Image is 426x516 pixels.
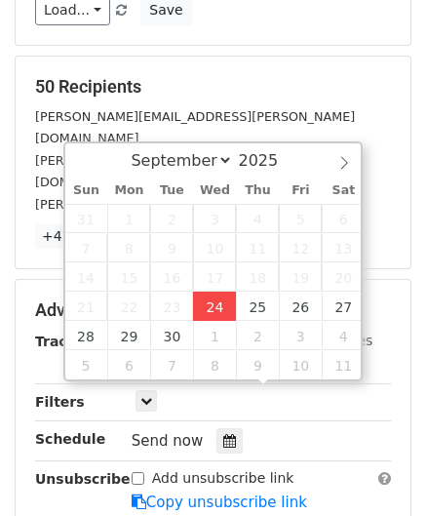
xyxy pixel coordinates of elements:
span: October 1, 2025 [193,321,236,350]
span: October 9, 2025 [236,350,279,379]
span: September 18, 2025 [236,262,279,292]
span: Wed [193,184,236,197]
span: September 23, 2025 [150,292,193,321]
iframe: Chat Widget [329,422,426,516]
span: September 15, 2025 [107,262,150,292]
small: [PERSON_NAME][EMAIL_ADDRESS][PERSON_NAME][DOMAIN_NAME] [35,153,355,190]
span: October 8, 2025 [193,350,236,379]
span: September 26, 2025 [279,292,322,321]
span: August 31, 2025 [65,204,108,233]
span: Send now [132,432,204,450]
span: October 6, 2025 [107,350,150,379]
span: September 24, 2025 [193,292,236,321]
strong: Unsubscribe [35,471,131,487]
span: September 28, 2025 [65,321,108,350]
span: October 3, 2025 [279,321,322,350]
span: September 22, 2025 [107,292,150,321]
span: September 9, 2025 [150,233,193,262]
span: September 14, 2025 [65,262,108,292]
span: September 13, 2025 [322,233,365,262]
span: September 10, 2025 [193,233,236,262]
span: September 3, 2025 [193,204,236,233]
span: September 21, 2025 [65,292,108,321]
small: [PERSON_NAME][EMAIL_ADDRESS][DOMAIN_NAME] [35,197,356,212]
span: October 11, 2025 [322,350,365,379]
span: October 7, 2025 [150,350,193,379]
input: Year [233,151,303,170]
span: September 27, 2025 [322,292,365,321]
span: Mon [107,184,150,197]
label: Add unsubscribe link [152,468,294,489]
span: September 1, 2025 [107,204,150,233]
span: September 19, 2025 [279,262,322,292]
span: September 7, 2025 [65,233,108,262]
span: September 4, 2025 [236,204,279,233]
span: September 12, 2025 [279,233,322,262]
span: September 17, 2025 [193,262,236,292]
span: September 20, 2025 [322,262,365,292]
span: September 16, 2025 [150,262,193,292]
strong: Tracking [35,334,100,349]
h5: 50 Recipients [35,76,391,98]
span: October 10, 2025 [279,350,322,379]
span: Sat [322,184,365,197]
span: Tue [150,184,193,197]
span: September 5, 2025 [279,204,322,233]
span: October 5, 2025 [65,350,108,379]
strong: Filters [35,394,85,410]
a: +47 more [35,224,117,249]
span: September 25, 2025 [236,292,279,321]
span: October 4, 2025 [322,321,365,350]
span: September 2, 2025 [150,204,193,233]
span: September 30, 2025 [150,321,193,350]
h5: Advanced [35,299,391,321]
small: [PERSON_NAME][EMAIL_ADDRESS][PERSON_NAME][DOMAIN_NAME] [35,109,355,146]
span: Fri [279,184,322,197]
strong: Schedule [35,431,105,447]
span: Thu [236,184,279,197]
a: Copy unsubscribe link [132,494,307,511]
span: Sun [65,184,108,197]
span: September 11, 2025 [236,233,279,262]
span: October 2, 2025 [236,321,279,350]
span: September 29, 2025 [107,321,150,350]
span: September 6, 2025 [322,204,365,233]
span: September 8, 2025 [107,233,150,262]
